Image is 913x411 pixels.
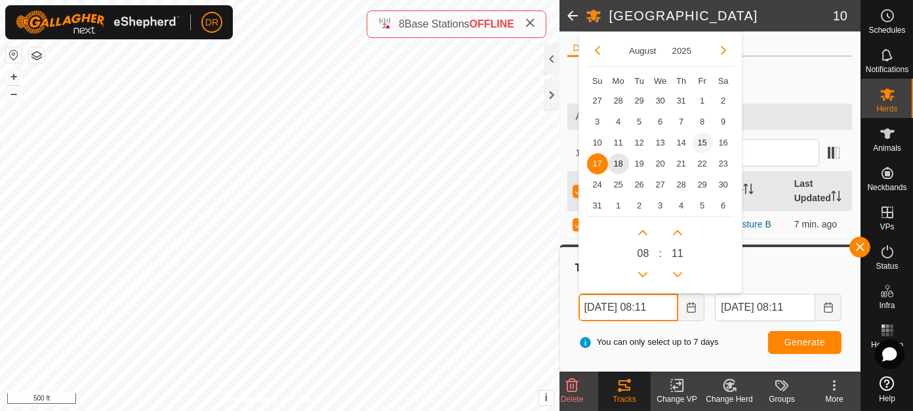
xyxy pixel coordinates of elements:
[692,90,713,111] span: 1
[743,186,754,196] p-sorticon: Activate to sort
[789,172,852,211] th: Last Updated
[624,43,662,58] button: Choose Month
[671,132,692,153] span: 14
[731,219,771,229] a: Pasture B
[650,132,671,153] td: 13
[671,90,692,111] span: 31
[587,40,608,61] button: Previous Month
[768,331,842,354] button: Generate
[632,264,653,285] p-button: Previous Hour
[629,90,650,111] td: 29
[671,153,692,174] td: 21
[725,172,788,211] th: VP
[629,111,650,132] td: 5
[567,41,615,57] li: DETAILS
[609,8,833,24] h2: [GEOGRAPHIC_DATA]
[6,69,22,85] button: +
[692,153,713,174] td: 22
[713,195,734,216] td: 6
[671,111,692,132] td: 7
[399,18,405,29] span: 8
[650,111,671,132] td: 6
[650,153,671,174] td: 20
[632,222,653,243] p-button: Next Hour
[718,76,729,86] span: Sa
[539,391,554,405] button: i
[868,26,905,34] span: Schedules
[692,195,713,216] td: 5
[587,153,608,174] td: 17
[544,392,547,403] span: i
[678,294,704,321] button: Choose Date
[871,341,903,349] span: Heatmap
[228,394,277,406] a: Privacy Policy
[808,393,861,405] div: More
[692,111,713,132] td: 8
[713,132,734,153] td: 16
[880,223,894,231] span: VPs
[578,31,742,294] div: Choose Date
[876,262,898,270] span: Status
[634,76,644,86] span: Tu
[405,18,470,29] span: Base Stations
[613,76,624,86] span: Mo
[671,195,692,216] td: 4
[713,174,734,195] td: 30
[629,132,650,153] span: 12
[6,86,22,102] button: –
[29,48,45,64] button: Map Layers
[672,246,683,262] span: 11
[650,174,671,195] td: 27
[713,153,734,174] td: 23
[713,111,734,132] td: 9
[756,393,808,405] div: Groups
[692,132,713,153] td: 15
[671,174,692,195] td: 28
[650,195,671,216] span: 3
[692,174,713,195] td: 29
[629,153,650,174] td: 19
[561,395,584,404] span: Delete
[608,132,629,153] td: 11
[608,153,629,174] span: 18
[629,195,650,216] td: 2
[873,144,901,152] span: Animals
[831,193,842,203] p-sorticon: Activate to sort
[879,302,895,309] span: Infra
[587,195,608,216] span: 31
[651,393,703,405] div: Change VP
[650,90,671,111] td: 30
[575,146,660,160] span: 10 selected of 10
[205,16,218,29] span: DR
[713,90,734,111] td: 2
[608,195,629,216] td: 1
[715,281,842,294] label: To
[815,294,842,321] button: Choose Date
[293,394,331,406] a: Contact Us
[629,174,650,195] td: 26
[587,174,608,195] td: 24
[876,105,897,113] span: Herds
[573,260,847,276] div: Tracks
[592,76,603,86] span: Su
[667,222,688,243] p-button: Next Minute
[608,111,629,132] span: 4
